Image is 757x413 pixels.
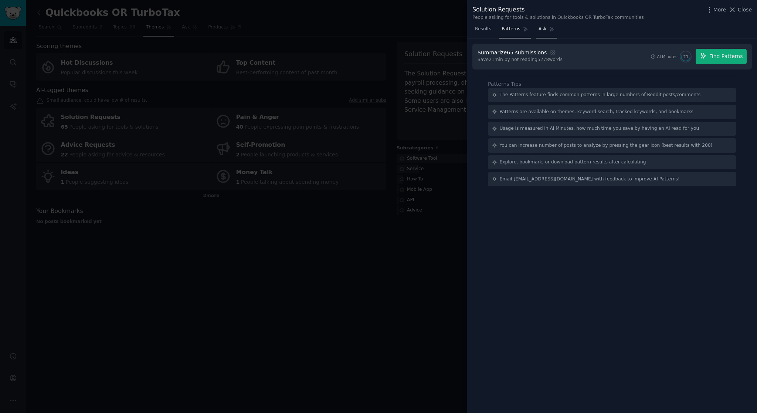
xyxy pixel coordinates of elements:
[500,125,699,132] div: Usage is measured in AI Minutes, how much time you save by having an AI read for you
[488,81,521,87] label: Patterns Tips
[475,26,491,33] span: Results
[696,49,747,64] button: Find Patterns
[657,54,679,59] div: AI Minutes:
[709,53,743,60] span: Find Patterns
[500,142,713,149] div: You can increase number of posts to analyze by pressing the gear icon (best results with 200)
[536,23,557,38] a: Ask
[683,54,688,59] span: 21
[500,176,680,183] div: Email [EMAIL_ADDRESS][DOMAIN_NAME] with feedback to improve AI Patterns!
[500,159,646,166] div: Explore, bookmark, or download pattern results after calculating
[478,49,547,57] div: Summarize 65 submissions
[472,5,644,14] div: Solution Requests
[472,14,644,21] div: People asking for tools & solutions in Quickbooks OR TurboTax communities
[706,6,726,14] button: More
[729,6,752,14] button: Close
[539,26,547,33] span: Ask
[502,26,520,33] span: Patterns
[472,23,494,38] a: Results
[500,109,693,115] div: Patterns are available on themes, keyword search, tracked keywords, and bookmarks
[738,6,752,14] span: Close
[478,57,563,63] div: Save 21 min by not reading 5278 words
[500,92,701,98] div: The Patterns feature finds common patterns in large numbers of Reddit posts/comments
[499,23,530,38] a: Patterns
[713,6,726,14] span: More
